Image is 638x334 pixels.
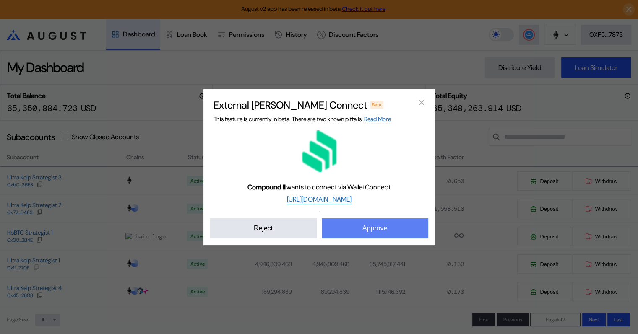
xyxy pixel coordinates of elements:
[214,98,367,111] h2: External [PERSON_NAME] Connect
[370,101,384,109] div: Beta
[214,115,391,123] span: This feature is currently in beta. There are two known pitfalls:
[322,218,428,238] button: Approve
[364,115,391,123] a: Read More
[415,96,428,109] button: close modal
[210,218,317,238] button: Reject
[247,183,286,192] b: Compound III
[247,183,391,192] span: wants to connect via WalletConnect
[287,195,352,204] a: [URL][DOMAIN_NAME]
[298,130,340,172] img: Compound III logo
